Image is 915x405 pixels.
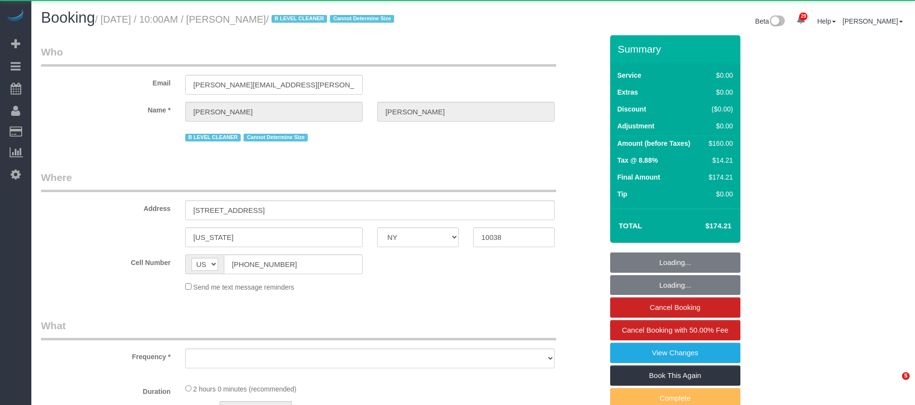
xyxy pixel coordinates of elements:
[705,70,733,80] div: $0.00
[185,134,241,141] span: B LEVEL CLEANER
[617,189,628,199] label: Tip
[244,134,308,141] span: Cannot Determine Size
[610,320,740,340] a: Cancel Booking with 50.00% Fee
[705,139,733,148] div: $160.00
[817,17,836,25] a: Help
[41,319,556,340] legend: What
[610,297,740,318] a: Cancel Booking
[185,102,363,122] input: First Name
[705,155,733,165] div: $14.21
[34,75,178,88] label: Email
[224,254,363,274] input: Cell Number
[193,283,294,291] span: Send me text message reminders
[769,15,785,28] img: New interface
[617,104,646,114] label: Discount
[882,372,905,395] iframe: Intercom live chat
[185,75,363,95] input: Email
[619,222,642,230] strong: Total
[41,45,556,67] legend: Who
[902,372,910,380] span: 5
[377,102,555,122] input: Last Name
[34,383,178,396] label: Duration
[705,189,733,199] div: $0.00
[705,121,733,131] div: $0.00
[617,139,690,148] label: Amount (before Taxes)
[34,200,178,213] label: Address
[792,10,810,31] a: 29
[473,227,555,247] input: Zip Code
[618,43,736,55] h3: Summary
[617,121,655,131] label: Adjustment
[34,102,178,115] label: Name *
[617,155,658,165] label: Tax @ 8.88%
[676,222,731,230] h4: $174.21
[799,13,807,20] span: 29
[95,14,397,25] small: / [DATE] / 10:00AM / [PERSON_NAME]
[193,385,297,393] span: 2 hours 0 minutes (recommended)
[705,172,733,182] div: $174.21
[34,254,178,267] label: Cell Number
[41,170,556,192] legend: Where
[705,104,733,114] div: ($0.00)
[705,87,733,97] div: $0.00
[266,14,397,25] span: /
[843,17,903,25] a: [PERSON_NAME]
[617,87,638,97] label: Extras
[610,343,740,363] a: View Changes
[185,227,363,247] input: City
[6,10,25,23] img: Automaid Logo
[272,15,328,23] span: B LEVEL CLEANER
[755,17,785,25] a: Beta
[41,9,95,26] span: Booking
[34,349,178,362] label: Frequency *
[622,326,728,334] span: Cancel Booking with 50.00% Fee
[617,172,660,182] label: Final Amount
[330,15,394,23] span: Cannot Determine Size
[617,70,642,80] label: Service
[610,365,740,386] a: Book This Again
